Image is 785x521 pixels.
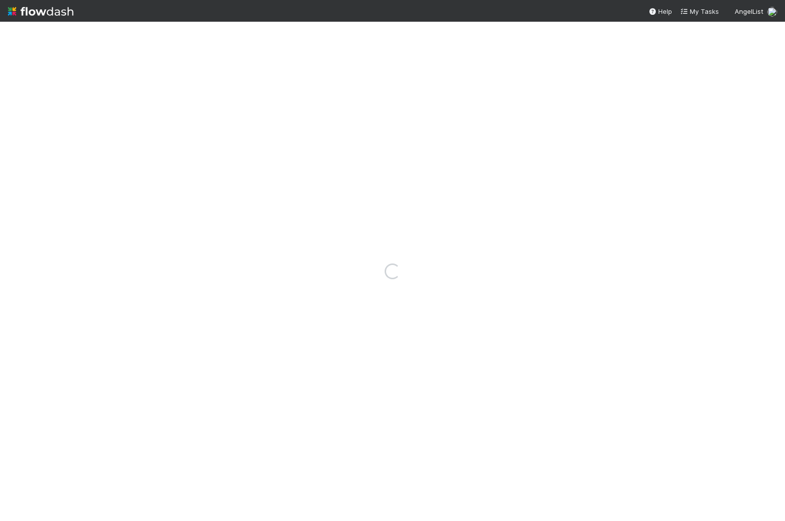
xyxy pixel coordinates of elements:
span: My Tasks [680,7,719,15]
div: Help [648,6,672,16]
span: AngelList [735,7,763,15]
img: logo-inverted-e16ddd16eac7371096b0.svg [8,3,73,20]
a: My Tasks [680,6,719,16]
img: avatar_eed832e9-978b-43e4-b51e-96e46fa5184b.png [767,7,777,17]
